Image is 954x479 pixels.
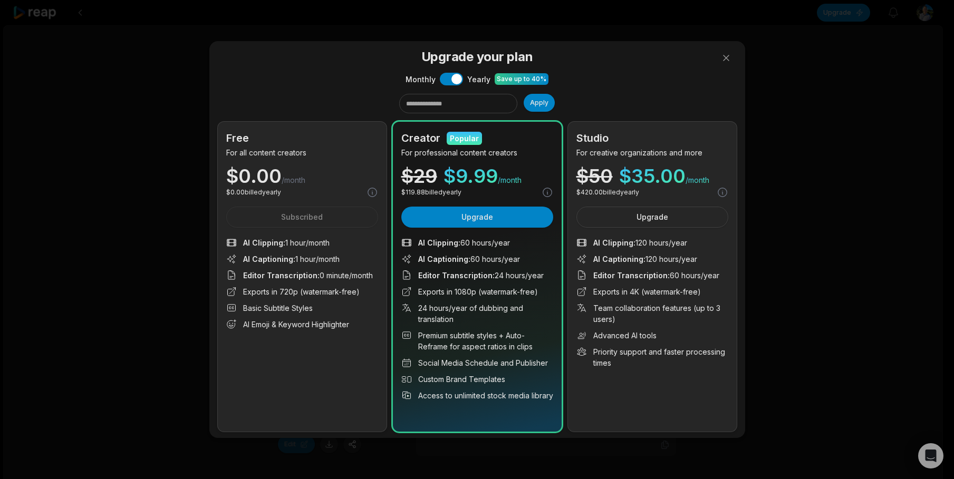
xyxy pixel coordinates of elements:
p: $ 0.00 billed yearly [226,188,281,197]
p: $ 420.00 billed yearly [576,188,639,197]
li: Custom Brand Templates [401,374,553,385]
span: 1 hour/month [243,237,330,248]
li: Exports in 4K (watermark-free) [576,286,728,297]
div: Open Intercom Messenger [918,443,943,468]
span: 60 hours/year [418,253,520,265]
div: $ 50 [576,167,613,185]
span: AI Clipping : [243,238,285,247]
h2: Free [226,130,249,146]
div: Save up to 40% [497,74,546,84]
p: For creative organizations and more [576,147,728,158]
span: 60 hours/year [593,270,719,281]
h3: Upgrade your plan [218,47,737,66]
span: AI Clipping : [593,238,635,247]
span: AI Captioning : [593,255,645,263]
span: AI Captioning : [243,255,295,263]
li: Exports in 1080p (watermark-free) [401,286,553,297]
li: Social Media Schedule and Publisher [401,357,553,368]
button: Upgrade [401,207,553,228]
h2: Studio [576,130,609,146]
span: Monthly [406,74,436,85]
li: Exports in 720p (watermark-free) [226,286,378,297]
li: Advanced AI tools [576,330,728,341]
span: 120 hours/year [593,253,697,265]
li: Basic Subtitle Styles [226,302,378,314]
span: /month [686,175,709,185]
span: Yearly [467,74,490,85]
h2: Creator [401,130,440,146]
span: Editor Transcription : [593,271,670,280]
span: $ 9.99 [444,167,498,185]
span: 120 hours/year [593,237,687,248]
span: Editor Transcription : [418,271,495,280]
li: Access to unlimited stock media library [401,390,553,401]
button: Apply [524,94,555,112]
li: Priority support and faster processing times [576,346,728,368]
span: Editor Transcription : [243,271,320,280]
div: $ 29 [401,167,437,185]
span: AI Clipping : [418,238,460,247]
p: For professional content creators [401,147,553,158]
button: Upgrade [576,207,728,228]
span: AI Captioning : [418,255,470,263]
li: 24 hours/year of dubbing and translation [401,302,553,325]
p: For all content creators [226,147,378,158]
span: 60 hours/year [418,237,510,248]
span: 1 hour/month [243,253,340,265]
span: 24 hours/year [418,270,544,281]
li: Premium subtitle styles + Auto-Reframe for aspect ratios in clips [401,330,553,352]
span: 0 minute/month [243,270,373,281]
li: AI Emoji & Keyword Highlighter [226,319,378,330]
div: Popular [450,133,479,144]
span: /month [498,175,522,185]
li: Team collaboration features (up to 3 users) [576,302,728,325]
span: /month [282,175,305,185]
p: $ 119.88 billed yearly [401,188,461,197]
span: $ 35.00 [619,167,686,185]
span: $ 0.00 [226,167,282,185]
